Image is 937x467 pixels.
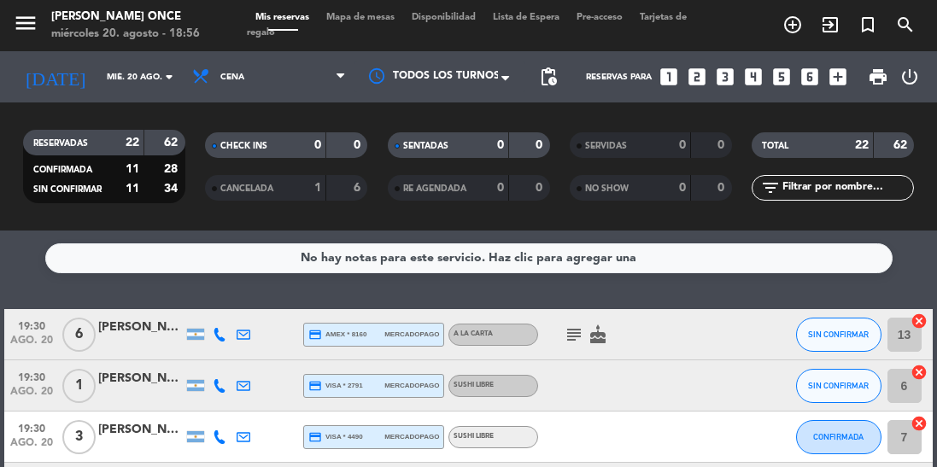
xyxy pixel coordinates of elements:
[796,318,881,352] button: SIN CONFIRMAR
[679,139,686,151] strong: 0
[164,137,181,149] strong: 62
[796,369,881,403] button: SIN CONFIRMAR
[13,10,38,42] button: menu
[384,431,439,442] span: mercadopago
[820,15,840,35] i: exit_to_app
[911,364,928,381] i: cancel
[98,318,184,337] div: [PERSON_NAME]
[714,66,736,88] i: looks_3
[538,67,559,87] span: pending_actions
[13,59,98,95] i: [DATE]
[62,318,96,352] span: 6
[868,67,888,87] span: print
[220,184,273,193] span: CANCELADA
[760,178,781,198] i: filter_list
[354,139,364,151] strong: 0
[10,437,53,457] span: ago. 20
[98,369,184,388] div: [PERSON_NAME]
[62,369,96,403] span: 1
[781,178,913,197] input: Filtrar por nombre...
[827,66,849,88] i: add_box
[855,139,869,151] strong: 22
[813,432,864,441] span: CONFIRMADA
[308,379,322,393] i: credit_card
[585,184,629,193] span: NO SHOW
[62,420,96,454] span: 3
[454,382,494,388] span: Sushi libre
[586,73,652,82] span: Reservas para
[126,163,139,175] strong: 11
[742,66,764,88] i: looks_4
[484,13,568,22] span: Lista de Espera
[126,183,139,195] strong: 11
[497,139,504,151] strong: 0
[384,380,439,391] span: mercadopago
[164,183,181,195] strong: 34
[308,430,322,444] i: credit_card
[679,182,686,194] strong: 0
[126,137,139,149] strong: 22
[220,73,244,82] span: Cena
[384,329,439,340] span: mercadopago
[301,248,636,268] div: No hay notas para este servicio. Haz clic para agregar una
[536,182,546,194] strong: 0
[770,66,793,88] i: looks_5
[658,66,680,88] i: looks_one
[895,51,924,102] div: LOG OUT
[314,182,321,194] strong: 1
[717,182,728,194] strong: 0
[10,335,53,354] span: ago. 20
[247,13,318,22] span: Mis reservas
[318,13,403,22] span: Mapa de mesas
[10,315,53,335] span: 19:30
[354,182,364,194] strong: 6
[808,381,869,390] span: SIN CONFIRMAR
[858,15,878,35] i: turned_in_not
[10,386,53,406] span: ago. 20
[454,330,493,337] span: A LA CARTA
[808,330,869,339] span: SIN CONFIRMAR
[51,26,200,43] div: miércoles 20. agosto - 18:56
[393,68,500,85] span: Todos los turnos
[564,324,584,345] i: subject
[686,66,708,88] i: looks_two
[762,142,788,150] span: TOTAL
[568,13,631,22] span: Pre-acceso
[911,415,928,432] i: cancel
[899,67,920,87] i: power_settings_new
[314,139,321,151] strong: 0
[164,163,181,175] strong: 28
[403,13,484,22] span: Disponibilidad
[10,417,53,437] span: 19:30
[308,328,322,341] i: credit_card
[717,139,728,151] strong: 0
[911,312,928,330] i: cancel
[497,182,504,194] strong: 0
[796,420,881,454] button: CONFIRMADA
[893,139,911,151] strong: 62
[588,324,608,345] i: cake
[159,67,179,87] i: arrow_drop_down
[585,142,627,150] span: SERVIDAS
[33,139,88,148] span: RESERVADAS
[13,10,38,36] i: menu
[308,328,366,341] span: amex * 8160
[33,185,102,194] span: SIN CONFIRMAR
[10,366,53,386] span: 19:30
[799,66,821,88] i: looks_6
[454,433,494,440] span: Sushi libre
[98,420,184,440] div: [PERSON_NAME]
[308,430,362,444] span: visa * 4490
[782,15,803,35] i: add_circle_outline
[403,142,448,150] span: SENTADAS
[51,9,200,26] div: [PERSON_NAME] Once
[536,139,546,151] strong: 0
[33,166,92,174] span: CONFIRMADA
[308,379,362,393] span: visa * 2791
[220,142,267,150] span: CHECK INS
[895,15,916,35] i: search
[403,184,466,193] span: RE AGENDADA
